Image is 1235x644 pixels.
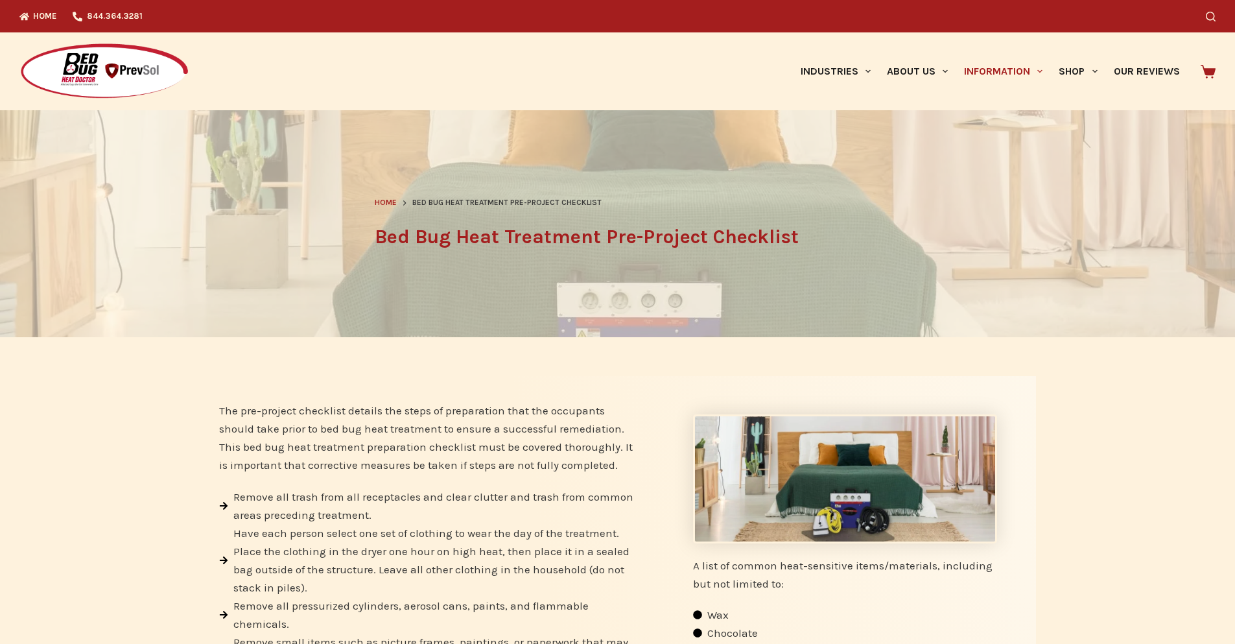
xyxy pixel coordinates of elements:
[375,222,861,252] h1: Bed Bug Heat Treatment Pre-Project Checklist
[956,32,1051,110] a: Information
[1105,32,1188,110] a: Our Reviews
[19,43,189,101] img: Prevsol/Bed Bug Heat Doctor
[704,606,729,624] span: Wax
[412,197,602,209] span: Bed Bug Heat Treatment Pre-Project Checklist
[219,401,635,474] p: The pre-project checklist details the steps of preparation that the occupants should take prior t...
[792,32,1188,110] nav: Primary
[230,524,635,597] span: Have each person select one set of clothing to wear the day of the treatment. Place the clothing ...
[704,624,758,642] span: Chocolate
[1206,12,1216,21] button: Search
[230,488,635,524] span: Remove all trash from all receptacles and clear clutter and trash from common areas preceding tre...
[792,32,878,110] a: Industries
[375,198,397,207] span: Home
[375,197,397,209] a: Home
[1051,32,1105,110] a: Shop
[230,597,635,633] span: Remove all pressurized cylinders, aerosol cans, paints, and flammable chemicals.
[878,32,956,110] a: About Us
[693,556,998,593] div: A list of common heat-sensitive items/materials, including but not limited to:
